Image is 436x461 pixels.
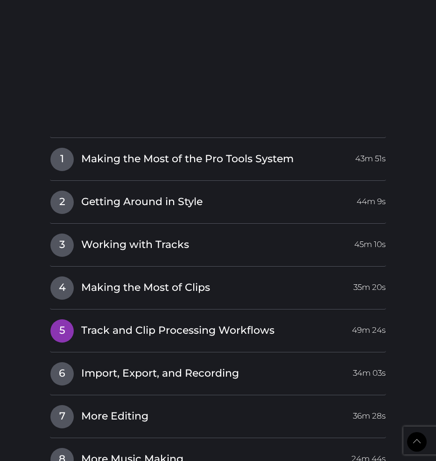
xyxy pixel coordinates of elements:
[50,147,386,167] a: 1Making the Most of the Pro Tools System43m 51s
[50,362,386,381] a: 6Import, Export, and Recording34m 03s
[355,148,386,165] span: 43m 51s
[50,234,74,257] span: 3
[50,190,386,210] a: 2Getting Around in Style44m 9s
[81,409,148,424] span: More Editing
[50,319,74,343] span: 5
[50,405,386,424] a: 7More Editing36m 28s
[353,276,386,293] span: 35m 20s
[81,281,210,295] span: Making the Most of Clips
[50,276,386,296] a: 4Making the Most of Clips35m 20s
[50,276,74,300] span: 4
[81,323,274,338] span: Track and Clip Processing Workflows
[81,152,294,166] span: Making the Most of the Pro Tools System
[50,233,386,253] a: 3Working with Tracks45m 10s
[50,405,74,428] span: 7
[50,319,386,338] a: 5Track and Clip Processing Workflows49m 24s
[353,362,386,379] span: 34m 03s
[81,238,189,252] span: Working with Tracks
[354,234,386,250] span: 45m 10s
[50,362,74,385] span: 6
[357,191,386,207] span: 44m 9s
[81,366,239,381] span: Import, Export, and Recording
[81,195,203,209] span: Getting Around in Style
[353,405,386,422] span: 36m 28s
[407,432,427,452] a: Back to Top
[352,319,386,336] span: 49m 24s
[50,191,74,214] span: 2
[50,148,74,171] span: 1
